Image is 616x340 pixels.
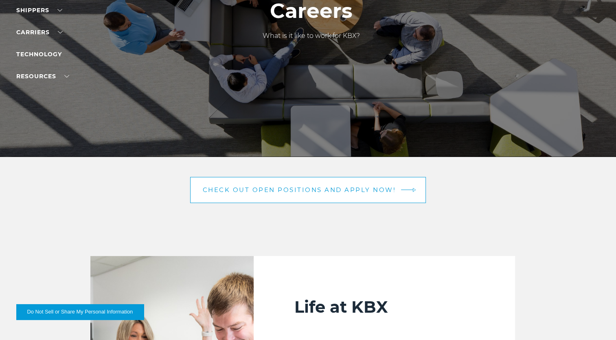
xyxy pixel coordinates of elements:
button: Do Not Sell or Share My Personal Information [16,304,144,320]
a: Check out open positions and apply now! arrow arrow [190,177,426,203]
a: SHIPPERS [16,7,62,14]
a: Technology [16,51,62,58]
a: RESOURCES [16,73,69,80]
a: Carriers [16,29,63,36]
img: arrow [413,188,416,192]
iframe: Chat Widget [575,301,616,340]
h2: Life at KBX [294,297,474,317]
span: Check out open positions and apply now! [203,187,396,193]
p: What is it like to work for KBX? [263,31,360,41]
